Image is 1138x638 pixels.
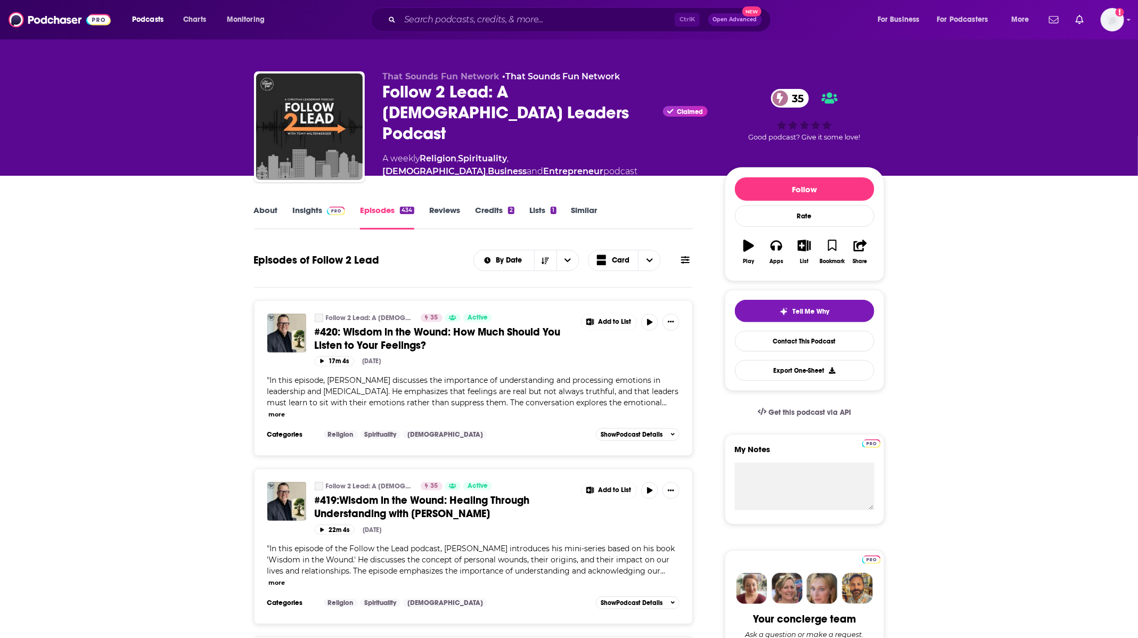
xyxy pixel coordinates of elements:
[487,166,488,176] span: ,
[771,89,809,108] a: 35
[790,233,818,271] button: List
[749,399,860,426] a: Get this podcast via API
[267,599,315,607] h3: Categories
[820,258,845,265] div: Bookmark
[582,314,637,331] button: Show More Button
[792,307,829,316] span: Tell Me Why
[315,525,355,535] button: 22m 4s
[315,482,323,490] a: Follow 2 Lead: A Christian Leaders Podcast
[132,12,163,27] span: Podcasts
[743,258,754,265] div: Play
[183,12,206,27] span: Charts
[457,153,459,163] span: ,
[429,205,460,230] a: Reviews
[267,314,306,353] img: #420: Wisdom in the Wound: How Much Should You Listen to Your Feelings?
[324,599,358,607] a: Religion
[326,482,414,490] a: Follow 2 Lead: A [DEMOGRAPHIC_DATA] Leaders Podcast
[400,11,675,28] input: Search podcasts, credits, & more...
[807,573,838,604] img: Jules Profile
[474,257,534,264] button: open menu
[315,356,354,366] button: 17m 4s
[254,253,380,267] h1: Episodes of Follow 2 Lead
[853,258,867,265] div: Share
[571,205,597,230] a: Similar
[675,13,700,27] span: Ctrl K
[488,166,527,176] a: Business
[782,89,809,108] span: 35
[582,482,637,499] button: Show More Button
[662,398,667,407] span: ...
[125,11,177,28] button: open menu
[878,12,920,27] span: For Business
[772,573,803,604] img: Barbara Profile
[383,71,500,81] span: That Sounds Fun Network
[219,11,279,28] button: open menu
[1101,8,1124,31] img: User Profile
[268,410,285,419] button: more
[496,257,526,264] span: By Date
[735,233,763,271] button: Play
[930,11,1004,28] button: open menu
[506,71,620,81] a: That Sounds Fun Network
[421,314,443,322] a: 35
[468,313,488,323] span: Active
[842,573,873,604] img: Jon Profile
[862,438,881,448] a: Pro website
[403,430,487,439] a: [DEMOGRAPHIC_DATA]
[420,153,457,163] a: Religion
[749,133,861,141] span: Good podcast? Give it some love!
[588,250,661,271] button: Choose View
[1045,11,1063,29] a: Show notifications dropdown
[176,11,212,28] a: Charts
[862,554,881,564] a: Pro website
[735,205,874,227] div: Rate
[473,250,579,271] h2: Choose List sort
[503,71,620,81] span: •
[527,166,544,176] span: and
[267,482,306,521] img: #419:Wisdom in the Wound: Healing Through Understanding with Tony Miltenberger
[315,494,530,520] span: #419:Wisdom in the Wound: Healing Through Understanding with [PERSON_NAME]
[403,599,487,607] a: [DEMOGRAPHIC_DATA]
[601,599,662,607] span: Show Podcast Details
[1116,8,1124,17] svg: Add a profile image
[9,10,111,30] img: Podchaser - Follow, Share and Rate Podcasts
[268,578,285,587] button: more
[735,300,874,322] button: tell me why sparkleTell Me Why
[256,73,363,180] img: Follow 2 Lead: A Christian Leaders Podcast
[556,250,579,271] button: open menu
[742,6,762,17] span: New
[326,314,414,322] a: Follow 2 Lead: A [DEMOGRAPHIC_DATA] Leaders Podcast
[267,375,679,407] span: In this episode, [PERSON_NAME] discusses the importance of understanding and processing emotions ...
[937,12,988,27] span: For Podcasters
[315,325,574,352] a: #420: Wisdom in the Wound: How Much Should You Listen to Your Feelings?
[846,233,874,271] button: Share
[870,11,933,28] button: open menu
[735,177,874,201] button: Follow
[662,482,679,499] button: Show More Button
[381,7,781,32] div: Search podcasts, credits, & more...
[544,166,604,176] a: Entrepreneur
[267,544,675,576] span: In this episode of the Follow the Lead podcast, [PERSON_NAME] introduces his mini-series based on...
[780,307,788,316] img: tell me why sparkle
[1004,11,1043,28] button: open menu
[431,313,438,323] span: 35
[267,375,679,407] span: "
[463,314,492,322] a: Active
[735,331,874,351] a: Contact This Podcast
[360,599,400,607] a: Spirituality
[315,325,561,352] span: #420: Wisdom in the Wound: How Much Should You Listen to Your Feelings?
[601,431,662,438] span: Show Podcast Details
[612,257,629,264] span: Card
[463,482,492,490] a: Active
[862,439,881,448] img: Podchaser Pro
[400,207,414,214] div: 434
[599,318,632,326] span: Add to List
[800,258,809,265] div: List
[708,13,762,26] button: Open AdvancedNew
[713,17,757,22] span: Open Advanced
[753,612,856,626] div: Your concierge team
